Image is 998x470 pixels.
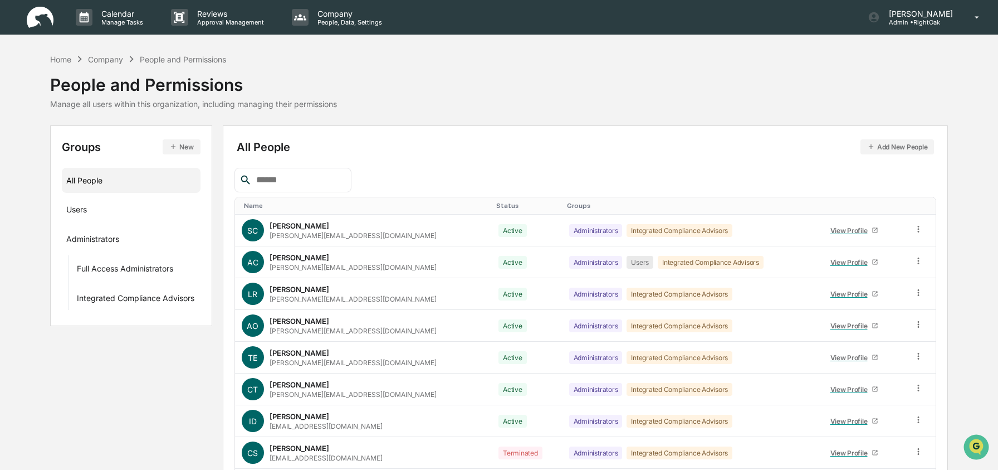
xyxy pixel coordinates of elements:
[270,422,383,430] div: [EMAIL_ADDRESS][DOMAIN_NAME]
[309,9,388,18] p: Company
[247,448,258,458] span: CS
[88,55,123,64] div: Company
[76,136,143,156] a: 🗄️Attestations
[627,415,732,428] div: Integrated Compliance Advisors
[189,89,203,102] button: Start new chat
[79,188,135,197] a: Powered byPylon
[22,140,72,152] span: Preclearance
[92,140,138,152] span: Attestations
[270,444,329,453] div: [PERSON_NAME]
[823,202,902,210] div: Toggle SortBy
[498,319,527,332] div: Active
[825,444,883,462] a: View Profile
[237,139,935,154] div: All People
[248,353,257,362] span: TE
[830,417,872,425] div: View Profile
[111,189,135,197] span: Pylon
[7,157,75,177] a: 🔎Data Lookup
[270,390,437,399] div: [PERSON_NAME][EMAIL_ADDRESS][DOMAIN_NAME]
[163,139,200,154] button: New
[27,7,53,28] img: logo
[830,226,872,235] div: View Profile
[270,285,329,294] div: [PERSON_NAME]
[270,221,329,230] div: [PERSON_NAME]
[247,385,258,394] span: CT
[498,383,527,396] div: Active
[66,171,196,190] div: All People
[830,322,872,330] div: View Profile
[270,454,383,462] div: [EMAIL_ADDRESS][DOMAIN_NAME]
[249,416,257,426] span: ID
[830,353,872,362] div: View Profile
[62,139,200,154] div: Groups
[188,18,270,26] p: Approval Management
[66,205,87,218] div: Users
[658,256,764,269] div: Integrated Compliance Advisors
[38,85,183,96] div: Start new chat
[50,66,337,95] div: People and Permissions
[38,96,141,105] div: We're available if you need us!
[498,224,527,237] div: Active
[50,99,337,109] div: Manage all users within this organization, including managing their permissions
[830,385,872,394] div: View Profile
[11,23,203,41] p: How can we help?
[880,18,958,26] p: Admin • RightOak
[569,319,623,332] div: Administrators
[825,349,883,366] a: View Profile
[22,162,70,173] span: Data Lookup
[498,288,527,301] div: Active
[270,412,329,421] div: [PERSON_NAME]
[496,202,558,210] div: Toggle SortBy
[830,258,872,267] div: View Profile
[270,380,329,389] div: [PERSON_NAME]
[569,288,623,301] div: Administrators
[830,290,872,298] div: View Profile
[50,55,71,64] div: Home
[270,317,329,326] div: [PERSON_NAME]
[270,295,437,303] div: [PERSON_NAME][EMAIL_ADDRESS][DOMAIN_NAME]
[270,231,437,240] div: [PERSON_NAME][EMAIL_ADDRESS][DOMAIN_NAME]
[627,224,732,237] div: Integrated Compliance Advisors
[270,348,329,357] div: [PERSON_NAME]
[247,321,258,331] span: AO
[188,9,270,18] p: Reviews
[247,258,258,267] span: AC
[569,351,623,364] div: Administrators
[860,139,935,154] button: Add New People
[825,222,883,239] a: View Profile
[11,85,31,105] img: 1746055101610-c473b297-6a78-478c-a979-82029cc54cd1
[270,253,329,262] div: [PERSON_NAME]
[270,327,437,335] div: [PERSON_NAME][EMAIL_ADDRESS][DOMAIN_NAME]
[11,163,20,172] div: 🔎
[916,202,932,210] div: Toggle SortBy
[270,263,437,272] div: [PERSON_NAME][EMAIL_ADDRESS][DOMAIN_NAME]
[569,256,623,269] div: Administrators
[962,433,992,463] iframe: Open customer support
[66,234,119,248] div: Administrators
[569,383,623,396] div: Administrators
[627,351,732,364] div: Integrated Compliance Advisors
[627,256,653,269] div: Users
[498,351,527,364] div: Active
[825,381,883,398] a: View Profile
[569,447,623,459] div: Administrators
[627,319,732,332] div: Integrated Compliance Advisors
[567,202,814,210] div: Toggle SortBy
[498,415,527,428] div: Active
[627,288,732,301] div: Integrated Compliance Advisors
[92,18,149,26] p: Manage Tasks
[248,289,257,299] span: LR
[825,254,883,271] a: View Profile
[11,142,20,151] div: 🖐️
[569,415,623,428] div: Administrators
[627,447,732,459] div: Integrated Compliance Advisors
[825,285,883,303] a: View Profile
[81,142,90,151] div: 🗄️
[77,293,194,307] div: Integrated Compliance Advisors
[498,256,527,269] div: Active
[498,447,542,459] div: Terminated
[309,18,388,26] p: People, Data, Settings
[7,136,76,156] a: 🖐️Preclearance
